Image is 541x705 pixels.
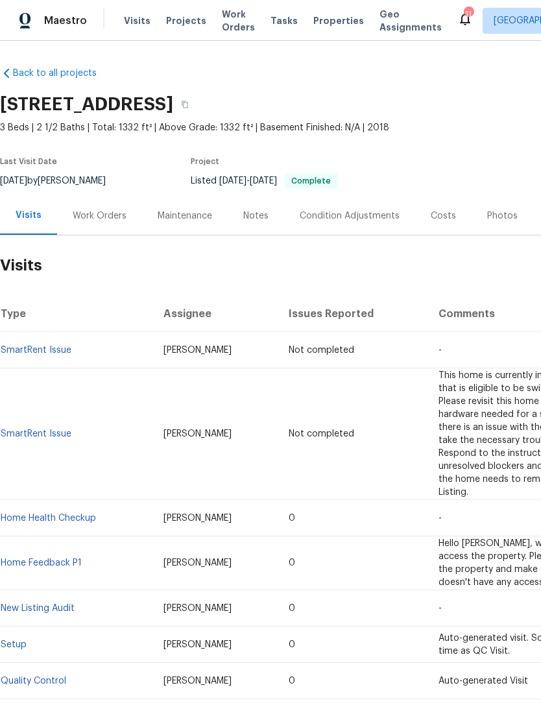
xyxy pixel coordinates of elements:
span: Not completed [289,346,354,355]
span: Not completed [289,429,354,438]
a: Home Feedback P1 [1,558,82,568]
span: Auto-generated Visit [439,676,528,686]
button: Copy Address [173,93,197,116]
span: Properties [313,14,364,27]
span: [DATE] [250,176,277,185]
span: Maestro [44,14,87,27]
span: Tasks [270,16,298,25]
th: Issues Reported [278,296,427,332]
div: Notes [243,209,269,222]
a: SmartRent Issue [1,346,71,355]
a: SmartRent Issue [1,429,71,438]
span: 0 [289,558,295,568]
span: Project [191,158,219,165]
span: Complete [286,177,336,185]
span: - [219,176,277,185]
div: Photos [487,209,518,222]
th: Assignee [153,296,279,332]
span: [PERSON_NAME] [163,604,232,613]
a: Setup [1,640,27,649]
span: Geo Assignments [379,8,442,34]
span: Listed [191,176,337,185]
span: - [439,346,442,355]
span: 0 [289,604,295,613]
span: 0 [289,676,295,686]
div: Condition Adjustments [300,209,400,222]
span: [DATE] [219,176,246,185]
span: 0 [289,514,295,523]
a: Quality Control [1,676,66,686]
a: New Listing Audit [1,604,75,613]
span: [PERSON_NAME] [163,429,232,438]
span: [PERSON_NAME] [163,640,232,649]
span: 0 [289,640,295,649]
div: Work Orders [73,209,126,222]
div: Maintenance [158,209,212,222]
div: Visits [16,209,42,222]
span: - [439,514,442,523]
span: Projects [166,14,206,27]
span: [PERSON_NAME] [163,346,232,355]
a: Home Health Checkup [1,514,96,523]
span: Visits [124,14,150,27]
div: 11 [464,8,473,21]
span: [PERSON_NAME] [163,558,232,568]
div: Costs [431,209,456,222]
span: - [439,604,442,613]
span: [PERSON_NAME] [163,514,232,523]
span: Work Orders [222,8,255,34]
span: [PERSON_NAME] [163,676,232,686]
